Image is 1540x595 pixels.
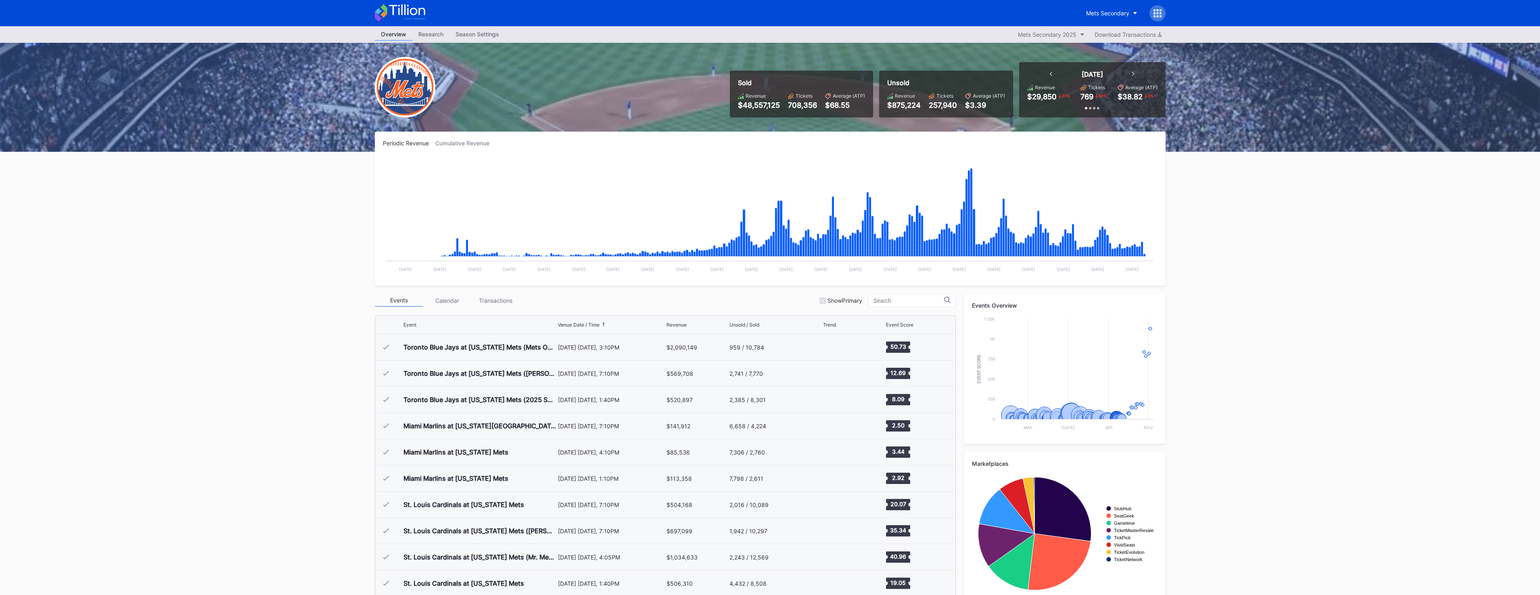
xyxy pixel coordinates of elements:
div: 257,940 [929,101,957,109]
div: $113,358 [667,475,692,482]
text: [DATE] [814,267,827,272]
input: Search [873,297,944,304]
text: 2.50 [892,422,905,429]
div: Toronto Blue Jays at [US_STATE] Mets ([PERSON_NAME] Players Pin Giveaway) [403,369,556,377]
text: [DATE] [883,267,896,272]
div: $875,224 [887,101,921,109]
text: [DATE] [1126,267,1139,272]
div: Research [412,28,449,40]
div: $2,090,149 [667,344,697,351]
svg: Chart title [823,573,847,593]
div: $85,536 [667,449,690,456]
div: Tickets [1088,84,1105,90]
text: 2.92 [892,474,905,481]
div: Revenue [667,322,687,328]
div: Event [403,322,416,328]
text: Sep [1105,425,1112,430]
text: [DATE] [1056,267,1070,272]
div: Unsold [887,79,1005,87]
svg: Chart title [972,315,1158,436]
div: Sold [738,79,865,87]
div: $29,850 [1027,92,1057,101]
div: Tickets [796,93,813,99]
div: [DATE] [1082,70,1103,78]
div: $141,912 [667,423,690,429]
a: Season Settings [449,28,505,41]
div: Calendar [423,294,472,307]
text: 20.07 [890,501,906,507]
text: 50.73 [890,343,906,350]
div: Revenue [895,93,915,99]
div: Revenue [1035,84,1055,90]
div: Average (ATP) [973,93,1005,99]
div: [DATE] [DATE], 1:40PM [558,580,665,587]
div: Revenue [746,93,766,99]
button: Mets Secondary [1080,6,1143,21]
svg: Chart title [823,363,847,383]
text: SeatGeek [1114,513,1134,518]
text: 19.05 [890,579,906,586]
div: Miami Marlins at [US_STATE][GEOGRAPHIC_DATA] (Bark at the Park) [403,422,556,430]
div: St. Louis Cardinals at [US_STATE] Mets ([PERSON_NAME] Hoodie Jersey Giveaway) [403,527,556,535]
div: $569,708 [667,370,693,377]
text: [DATE] [745,267,758,272]
div: 708,356 [788,101,817,109]
div: $48,557,125 [738,101,780,109]
text: 0 [993,417,995,421]
div: [DATE] [DATE], 1:40PM [558,396,665,403]
div: Overview [375,28,412,41]
div: Marketplaces [972,460,1158,467]
text: 35.34 [890,527,906,534]
div: Tickets [936,93,953,99]
text: [DATE] [1061,425,1074,430]
div: 6,658 / 4,224 [729,423,766,429]
div: $506,310 [667,580,693,587]
text: 1.25k [984,316,995,321]
svg: Chart title [823,390,847,410]
div: Events [375,294,423,307]
svg: Chart title [823,494,847,515]
div: [DATE] [DATE], 7:10PM [558,423,665,429]
text: [DATE] [675,267,689,272]
div: St. Louis Cardinals at [US_STATE] Mets [403,501,524,509]
text: [DATE] [572,267,585,272]
div: 81 % [1061,92,1070,99]
div: 7,306 / 2,760 [729,449,765,456]
div: $3.39 [965,101,1005,109]
div: Transactions [472,294,520,307]
div: $38.82 [1118,92,1143,101]
div: Show Primary [827,297,862,304]
div: Event Score [886,322,913,328]
div: [DATE] [DATE], 7:10PM [558,528,665,534]
div: $68.55 [825,101,865,109]
text: Event Score [976,354,981,383]
text: May [1024,425,1032,430]
text: TicketMasterResale [1114,528,1153,533]
text: [DATE] [918,267,931,272]
div: 769 [1080,92,1093,101]
div: $697,099 [667,528,692,534]
div: Average (ATP) [833,93,865,99]
div: $504,168 [667,501,692,508]
text: [DATE] [1022,267,1035,272]
div: 2,016 / 10,089 [729,501,769,508]
div: [DATE] [DATE], 3:10PM [558,344,665,351]
div: 959 / 10,784 [729,344,764,351]
button: Mets Secondary 2025 [1014,29,1089,40]
text: 40.96 [890,553,906,560]
text: VividSeats [1114,543,1135,547]
text: TicketNetwork [1114,557,1143,562]
div: [DATE] [DATE], 7:10PM [558,501,665,508]
div: Toronto Blue Jays at [US_STATE] Mets (2025 Schedule Picture Frame Giveaway) [403,396,556,404]
div: Periodic Revenue [383,140,435,147]
div: Venue Date / Time [558,322,600,328]
div: St. Louis Cardinals at [US_STATE] Mets [403,579,524,587]
div: 6 % [1147,92,1154,99]
div: $520,897 [667,396,693,403]
div: St. Louis Cardinals at [US_STATE] Mets (Mr. Met Empire State Building Bobblehead Giveaway) [403,553,556,561]
text: 3.44 [892,448,905,455]
text: [DATE] [468,267,481,272]
text: [DATE] [606,267,620,272]
svg: Chart title [823,416,847,436]
button: Download Transactions [1091,29,1166,40]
